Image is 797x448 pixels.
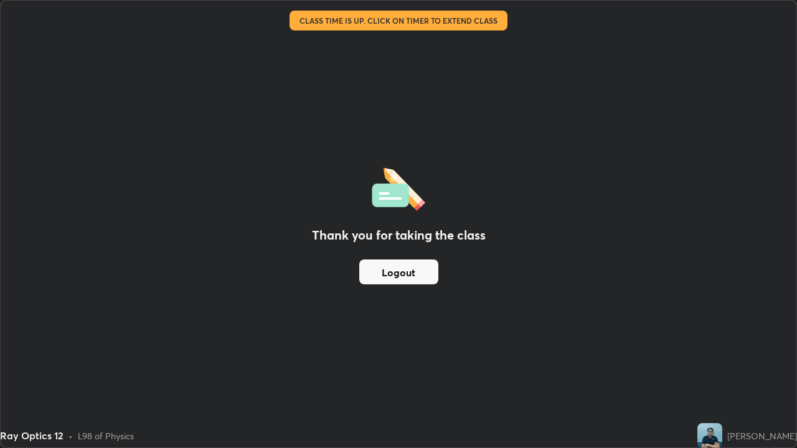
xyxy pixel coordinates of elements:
[78,429,134,442] div: L98 of Physics
[312,226,486,245] h2: Thank you for taking the class
[359,259,438,284] button: Logout
[372,164,425,211] img: offlineFeedback.1438e8b3.svg
[727,429,797,442] div: [PERSON_NAME]
[68,429,73,442] div: •
[697,423,722,448] img: 3cc9671c434e4cc7a3e98729d35f74b5.jpg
